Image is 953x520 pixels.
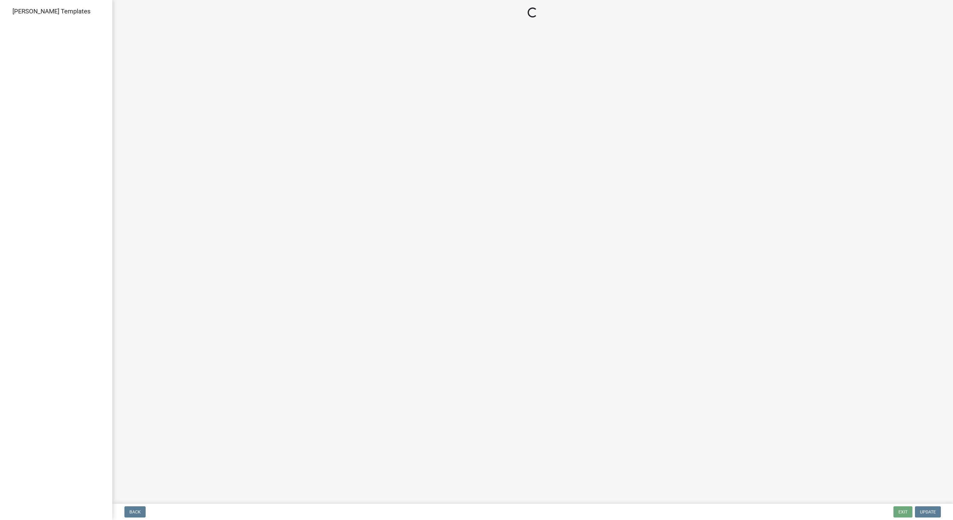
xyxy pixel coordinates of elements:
button: Update [915,506,941,518]
span: Update [920,509,936,514]
button: Exit [893,506,912,518]
span: [PERSON_NAME] Templates [12,7,90,15]
span: Back [129,509,141,514]
button: Back [124,506,146,518]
